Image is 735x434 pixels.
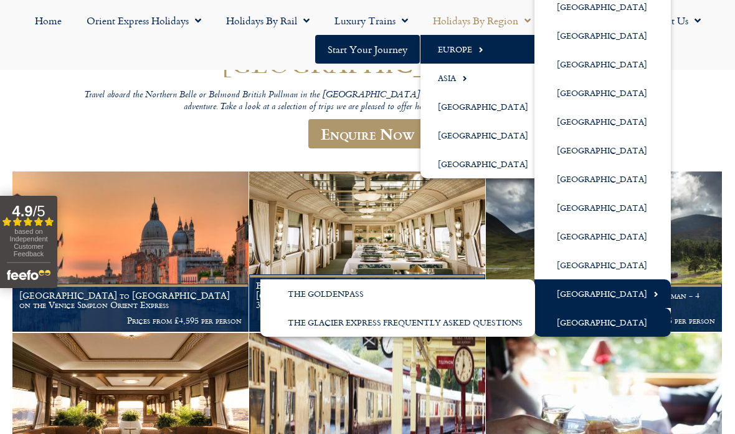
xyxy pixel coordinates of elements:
a: [GEOGRAPHIC_DATA] [534,136,671,165]
a: The GoldenPass [260,279,535,308]
a: The Glacier Express Frequently Asked Questions [260,308,535,337]
a: [GEOGRAPHIC_DATA] [534,165,671,193]
a: Holidays by Rail [214,6,322,35]
p: Travel aboard the Northern Belle or Belmond British Pullman in the [GEOGRAPHIC_DATA] and embrace ... [69,90,666,113]
p: Prices from £4,595 per person [19,316,242,325]
a: [GEOGRAPHIC_DATA] [420,92,552,121]
a: [GEOGRAPHIC_DATA] [534,308,671,337]
a: [GEOGRAPHIC_DATA] to [GEOGRAPHIC_DATA] on the Venice Simplon Orient Express Prices from £4,595 pe... [12,171,249,333]
a: [GEOGRAPHIC_DATA] [420,121,552,150]
nav: Menu [6,6,729,64]
a: [GEOGRAPHIC_DATA] [534,222,671,251]
a: Holidays by Region [420,6,543,35]
a: [GEOGRAPHIC_DATA] [534,107,671,136]
a: [GEOGRAPHIC_DATA] [534,21,671,50]
a: Orient Express Holidays [74,6,214,35]
p: Prices from £8,195 per person [493,316,715,325]
a: [GEOGRAPHIC_DATA] [534,193,671,222]
a: Home [22,6,74,35]
img: Orient Express Special Venice compressed [12,171,249,332]
p: Prices from £6,795 per person [256,316,478,325]
h1: [GEOGRAPHIC_DATA] [69,49,666,78]
h1: [GEOGRAPHIC_DATA] to [GEOGRAPHIC_DATA] on the Venice Simplon Orient Express [19,291,242,311]
a: Belmond Britannic Explorer – [GEOGRAPHIC_DATA] To [GEOGRAPHIC_DATA] – 3 night Journey Prices from... [249,171,486,333]
a: [GEOGRAPHIC_DATA] [420,150,552,178]
h1: Belmond Britannic Explorer – [GEOGRAPHIC_DATA] To [GEOGRAPHIC_DATA] – 3 night Journey [256,281,478,310]
a: [GEOGRAPHIC_DATA] [534,279,671,308]
a: Asia [420,64,552,92]
a: [GEOGRAPHIC_DATA] [534,50,671,79]
a: [GEOGRAPHIC_DATA] [534,79,671,107]
a: About Us [635,6,713,35]
a: Luxury Trains [322,6,420,35]
a: Europe [420,35,552,64]
a: Start your Journey [315,35,420,64]
a: [GEOGRAPHIC_DATA] [534,251,671,279]
a: Enquire Now [308,119,427,148]
ul: [GEOGRAPHIC_DATA] [260,279,535,337]
a: Wild Spirit of Scotland on The Royal Scotsman - 4 nights Stay Prices from £8,195 per person [486,171,723,333]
